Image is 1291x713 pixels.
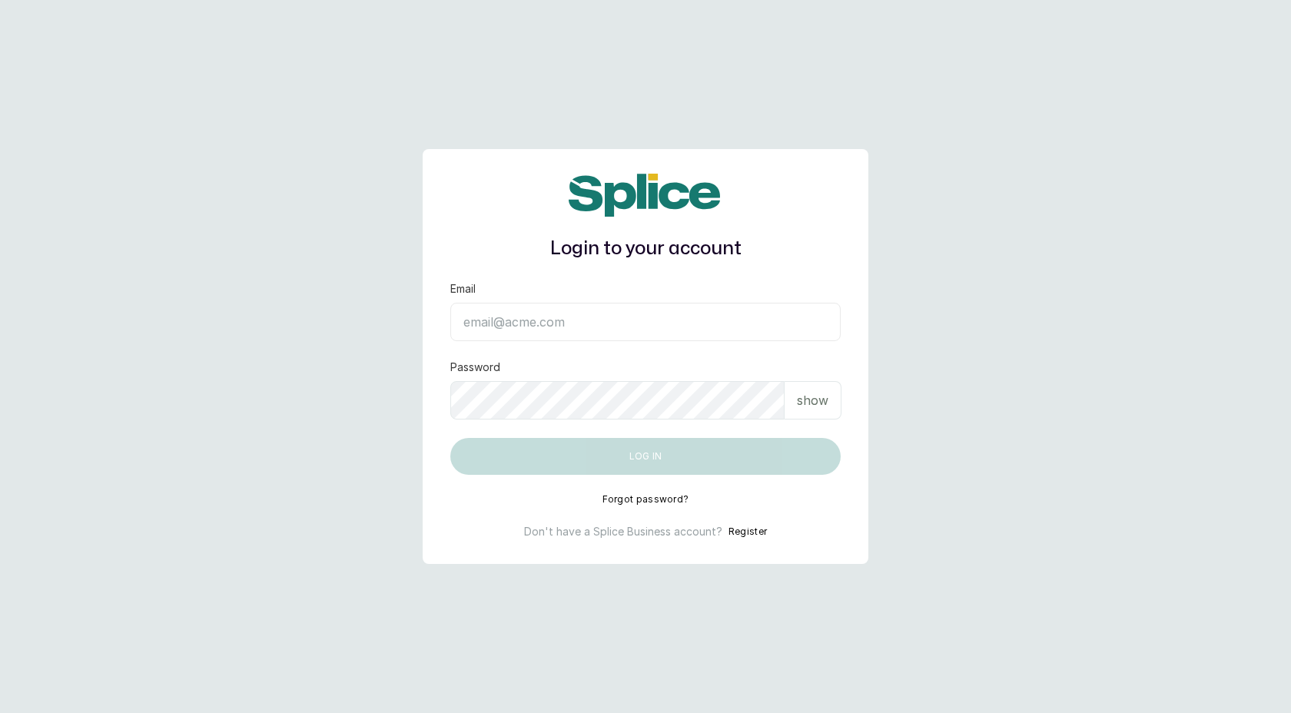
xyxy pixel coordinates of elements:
[450,438,841,475] button: Log in
[602,493,689,506] button: Forgot password?
[524,524,722,539] p: Don't have a Splice Business account?
[450,303,841,341] input: email@acme.com
[728,524,767,539] button: Register
[450,360,500,375] label: Password
[450,281,476,297] label: Email
[450,235,841,263] h1: Login to your account
[797,391,828,410] p: show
